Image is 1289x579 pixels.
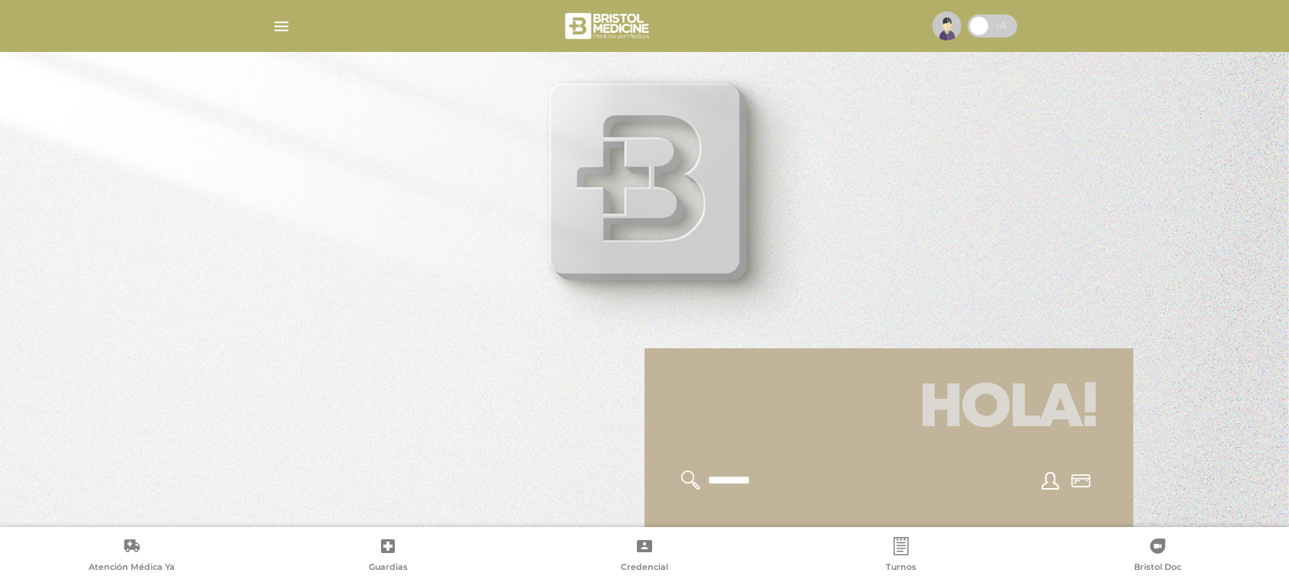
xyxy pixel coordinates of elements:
[886,561,916,575] span: Turnos
[932,11,961,40] img: profile-placeholder.svg
[1029,537,1286,576] a: Bristol Doc
[563,8,654,44] img: bristol-medicine-blanco.png
[272,17,291,36] img: Cober_menu-lines-white.svg
[369,561,408,575] span: Guardias
[1134,561,1181,575] span: Bristol Doc
[621,561,668,575] span: Credencial
[260,537,516,576] a: Guardias
[663,367,1115,452] h1: Hola!
[89,561,175,575] span: Atención Médica Ya
[3,537,260,576] a: Atención Médica Ya
[516,537,773,576] a: Credencial
[773,537,1029,576] a: Turnos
